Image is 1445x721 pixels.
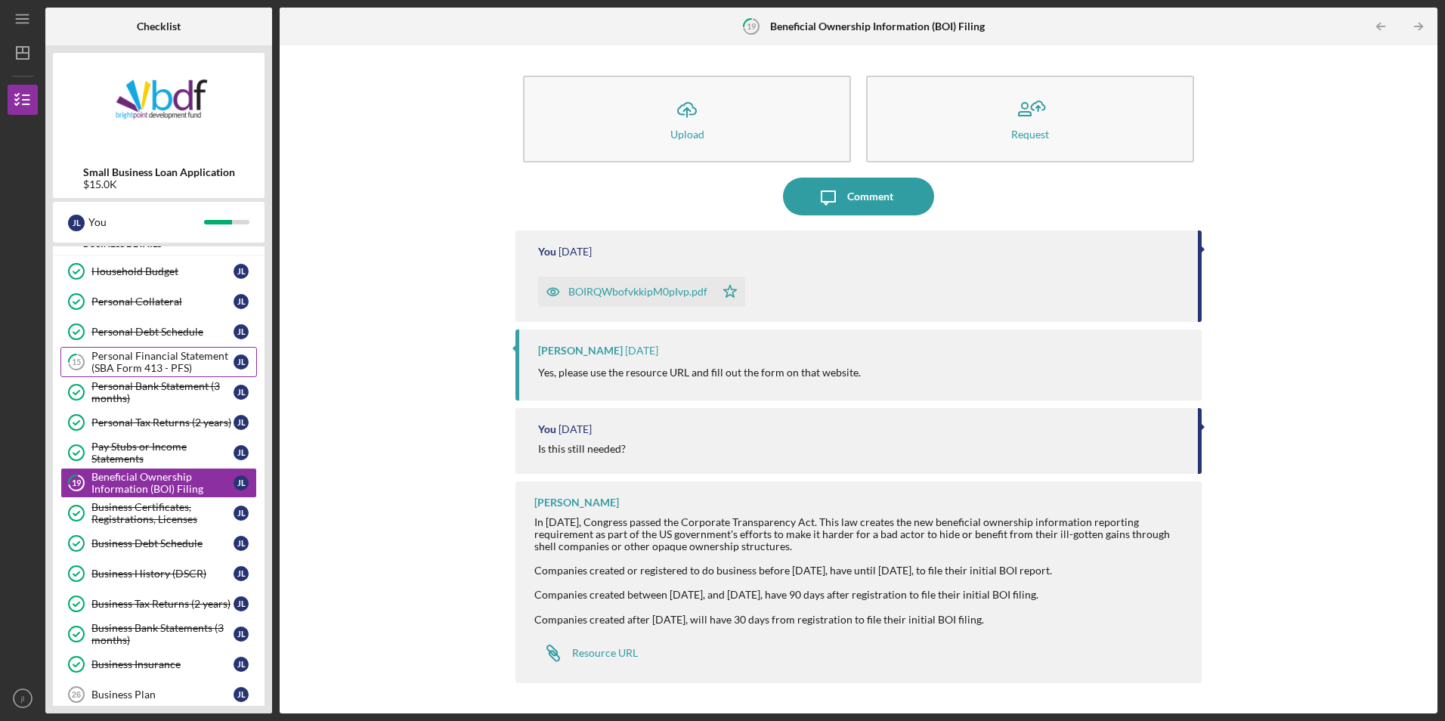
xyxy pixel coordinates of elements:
[91,350,234,374] div: Personal Financial Statement (SBA Form 413 - PFS)
[91,471,234,495] div: Beneficial Ownership Information (BOI) Filing
[72,357,81,367] tspan: 15
[234,324,249,339] div: j l
[60,559,257,589] a: Business History (DSCR)jl
[234,475,249,490] div: j l
[60,679,257,710] a: 26Business Planjl
[234,415,249,430] div: j l
[568,286,707,298] div: BOIRQWbofvkkipM0pIvp.pdf
[234,596,249,611] div: j l
[847,178,893,215] div: Comment
[60,377,257,407] a: Personal Bank Statement (3 months)jl
[1011,128,1049,140] div: Request
[60,438,257,468] a: Pay Stubs or Income Statementsjl
[72,690,81,699] tspan: 26
[20,695,24,703] text: jl
[559,246,592,258] time: 2025-09-04 20:59
[534,516,1186,552] div: In [DATE], Congress passed the Corporate Transparency Act. This law creates the new beneficial ow...
[91,568,234,580] div: Business History (DSCR)
[91,296,234,308] div: Personal Collateral
[234,354,249,370] div: j l
[534,589,1186,601] div: Companies created between [DATE], and [DATE], have 90 days after registration to file their initi...
[559,423,592,435] time: 2025-08-20 15:26
[523,76,851,162] button: Upload
[234,627,249,642] div: j l
[88,209,204,235] div: You
[91,622,234,646] div: Business Bank Statements (3 months)
[8,683,38,713] button: jl
[783,178,934,215] button: Comment
[91,326,234,338] div: Personal Debt Schedule
[534,497,619,509] div: [PERSON_NAME]
[770,20,985,32] b: Beneficial Ownership Information (BOI) Filing
[60,256,257,286] a: Household Budgetjl
[91,265,234,277] div: Household Budget
[234,687,249,702] div: j l
[91,380,234,404] div: Personal Bank Statement (3 months)
[234,445,249,460] div: j l
[60,619,257,649] a: Business Bank Statements (3 months)jl
[91,598,234,610] div: Business Tax Returns (2 years)
[534,565,1186,577] div: Companies created or registered to do business before [DATE], have until [DATE], to file their in...
[91,501,234,525] div: Business Certificates, Registrations, Licenses
[234,506,249,521] div: j l
[83,178,235,190] div: $15.0K
[670,128,704,140] div: Upload
[538,423,556,435] div: You
[234,385,249,400] div: j l
[68,215,85,231] div: j l
[91,441,234,465] div: Pay Stubs or Income Statements
[538,345,623,357] div: [PERSON_NAME]
[747,21,757,31] tspan: 19
[91,537,234,549] div: Business Debt Schedule
[234,294,249,309] div: j l
[91,416,234,429] div: Personal Tax Returns (2 years)
[234,536,249,551] div: j l
[534,614,1186,626] div: Companies created after [DATE], will have 30 days from registration to file their initial BOI fil...
[538,277,745,307] button: BOIRQWbofvkkipM0pIvp.pdf
[60,347,257,377] a: 15Personal Financial Statement (SBA Form 413 - PFS)jl
[60,528,257,559] a: Business Debt Schedulejl
[60,407,257,438] a: Personal Tax Returns (2 years)jl
[72,478,82,488] tspan: 19
[91,658,234,670] div: Business Insurance
[866,76,1194,162] button: Request
[60,649,257,679] a: Business Insurancejl
[234,566,249,581] div: j l
[53,60,265,151] img: Product logo
[538,443,626,455] div: Is this still needed?
[572,647,638,659] div: Resource URL
[60,286,257,317] a: Personal Collateraljl
[91,689,234,701] div: Business Plan
[83,166,235,178] b: Small Business Loan Application
[234,264,249,279] div: j l
[60,317,257,347] a: Personal Debt Schedulejl
[625,345,658,357] time: 2025-08-21 13:18
[60,498,257,528] a: Business Certificates, Registrations, Licensesjl
[538,246,556,258] div: You
[534,638,638,668] a: Resource URL
[60,589,257,619] a: Business Tax Returns (2 years)jl
[137,20,181,32] b: Checklist
[234,657,249,672] div: j l
[538,364,861,381] p: Yes, please use the resource URL and fill out the form on that website.
[60,468,257,498] a: 19Beneficial Ownership Information (BOI) Filingjl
